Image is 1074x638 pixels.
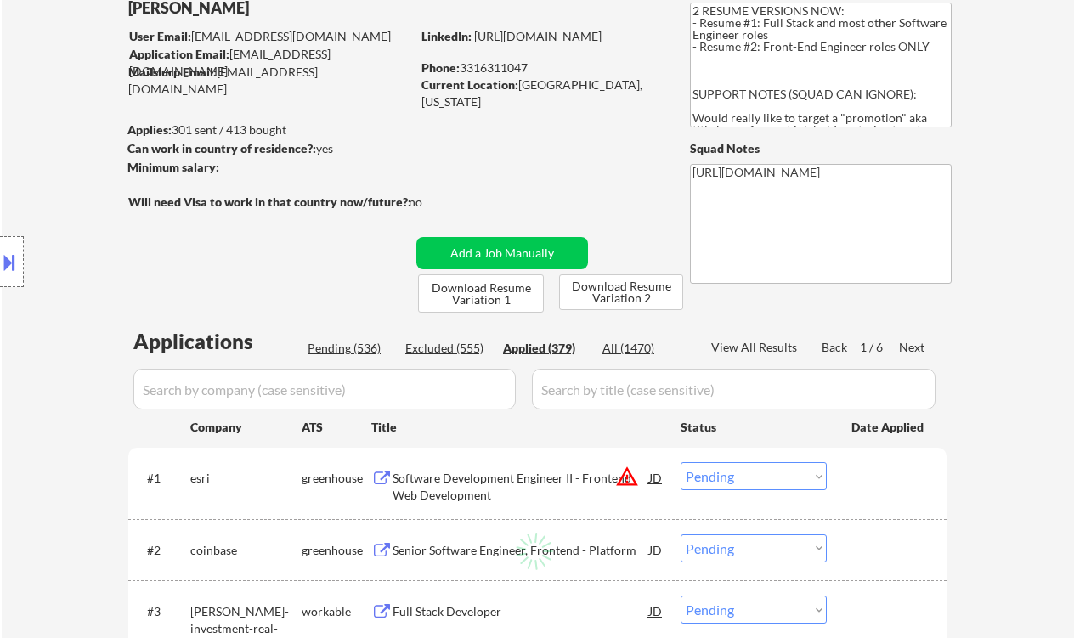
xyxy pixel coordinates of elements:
[371,419,664,436] div: Title
[128,65,217,79] strong: Mailslurp Email:
[532,369,936,409] input: Search by title (case sensitive)
[602,340,687,357] div: All (1470)
[822,339,849,356] div: Back
[147,603,177,620] div: #3
[409,194,457,211] div: no
[147,470,177,487] div: #1
[129,47,229,61] strong: Application Email:
[421,29,472,43] strong: LinkedIn:
[647,596,664,626] div: JD
[308,340,393,357] div: Pending (536)
[421,76,662,110] div: [GEOGRAPHIC_DATA], [US_STATE]
[190,542,302,559] div: coinbase
[421,60,460,75] strong: Phone:
[129,29,191,43] strong: User Email:
[851,419,926,436] div: Date Applied
[302,603,371,620] div: workable
[647,534,664,565] div: JD
[416,237,588,269] button: Add a Job Manually
[133,369,516,409] input: Search by company (case sensitive)
[302,419,371,436] div: ATS
[405,340,490,357] div: Excluded (555)
[503,340,588,357] div: Applied (379)
[393,542,649,559] div: Senior Software Engineer, Frontend - Platform
[860,339,899,356] div: 1 / 6
[129,46,410,79] div: [EMAIL_ADDRESS][DOMAIN_NAME]
[615,465,639,488] button: warning_amber
[128,64,410,97] div: [EMAIL_ADDRESS][DOMAIN_NAME]
[129,28,410,45] div: [EMAIL_ADDRESS][DOMAIN_NAME]
[647,462,664,493] div: JD
[302,542,371,559] div: greenhouse
[421,77,518,92] strong: Current Location:
[190,470,302,487] div: esri
[711,339,802,356] div: View All Results
[147,542,177,559] div: #2
[418,274,544,313] button: Download Resume Variation 1
[899,339,926,356] div: Next
[190,419,302,436] div: Company
[690,140,952,157] div: Squad Notes
[681,411,827,442] div: Status
[302,470,371,487] div: greenhouse
[421,59,662,76] div: 3316311047
[559,274,683,310] button: Download Resume Variation 2
[393,603,649,620] div: Full Stack Developer
[474,29,602,43] a: [URL][DOMAIN_NAME]
[393,470,649,503] div: Software Development Engineer II - Frontend Web Development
